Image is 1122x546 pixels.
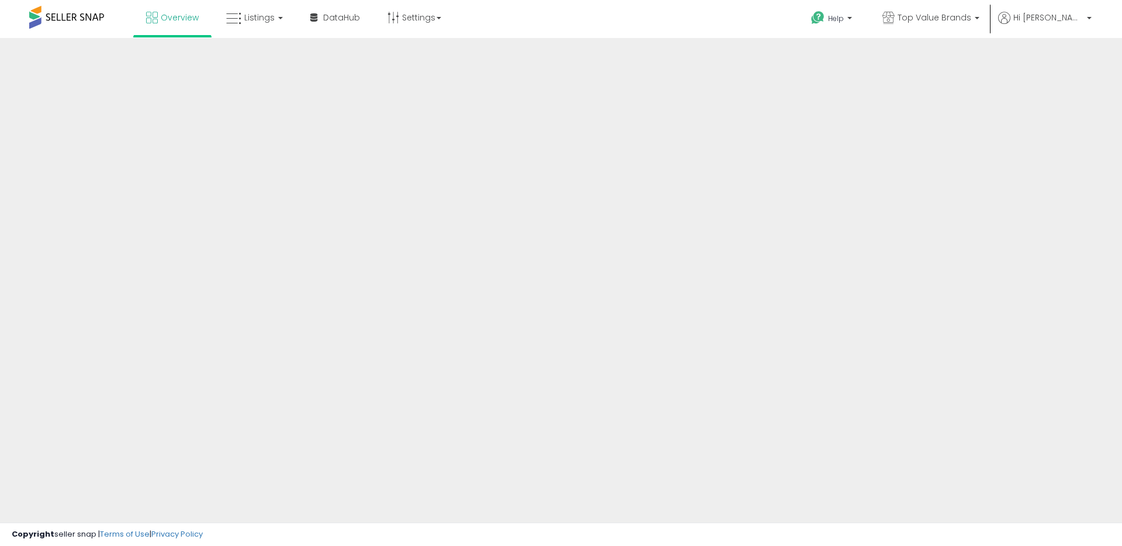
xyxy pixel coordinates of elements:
[323,12,360,23] span: DataHub
[998,12,1092,38] a: Hi [PERSON_NAME]
[802,2,864,38] a: Help
[1013,12,1083,23] span: Hi [PERSON_NAME]
[811,11,825,25] i: Get Help
[161,12,199,23] span: Overview
[244,12,275,23] span: Listings
[898,12,971,23] span: Top Value Brands
[828,13,844,23] span: Help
